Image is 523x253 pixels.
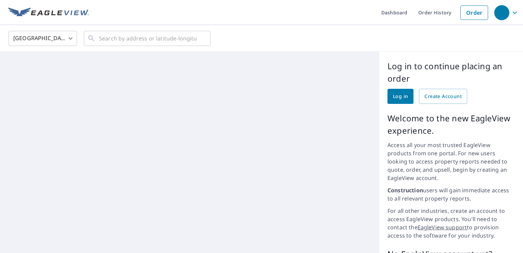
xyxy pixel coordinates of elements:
[387,112,515,137] p: Welcome to the new EagleView experience.
[418,224,467,231] a: EagleView support
[419,89,467,104] a: Create Account
[393,92,408,101] span: Log in
[387,89,413,104] a: Log in
[387,60,515,85] p: Log in to continue placing an order
[387,186,515,203] p: users will gain immediate access to all relevant property reports.
[424,92,462,101] span: Create Account
[9,29,77,48] div: [GEOGRAPHIC_DATA]
[99,29,196,48] input: Search by address or latitude-longitude
[387,186,423,194] strong: Construction
[460,5,488,20] a: Order
[387,141,515,182] p: Access all your most trusted EagleView products from one portal. For new users looking to access ...
[387,207,515,240] p: For all other industries, create an account to access EagleView products. You'll need to contact ...
[8,8,89,18] img: EV Logo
